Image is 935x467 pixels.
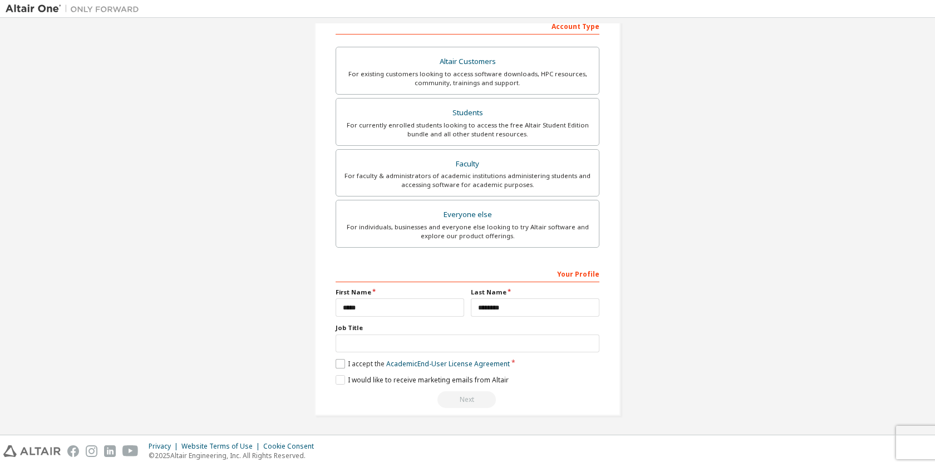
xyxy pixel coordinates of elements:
[336,359,510,368] label: I accept the
[149,442,181,451] div: Privacy
[336,288,464,297] label: First Name
[122,445,139,457] img: youtube.svg
[263,442,321,451] div: Cookie Consent
[149,451,321,460] p: © 2025 Altair Engineering, Inc. All Rights Reserved.
[343,156,592,172] div: Faculty
[471,288,599,297] label: Last Name
[336,264,599,282] div: Your Profile
[67,445,79,457] img: facebook.svg
[3,445,61,457] img: altair_logo.svg
[181,442,263,451] div: Website Terms of Use
[343,105,592,121] div: Students
[343,207,592,223] div: Everyone else
[6,3,145,14] img: Altair One
[343,171,592,189] div: For faculty & administrators of academic institutions administering students and accessing softwa...
[336,391,599,408] div: Read and acccept EULA to continue
[343,54,592,70] div: Altair Customers
[386,359,510,368] a: Academic End-User License Agreement
[343,121,592,139] div: For currently enrolled students looking to access the free Altair Student Edition bundle and all ...
[343,70,592,87] div: For existing customers looking to access software downloads, HPC resources, community, trainings ...
[336,375,509,385] label: I would like to receive marketing emails from Altair
[336,17,599,35] div: Account Type
[86,445,97,457] img: instagram.svg
[336,323,599,332] label: Job Title
[104,445,116,457] img: linkedin.svg
[343,223,592,240] div: For individuals, businesses and everyone else looking to try Altair software and explore our prod...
